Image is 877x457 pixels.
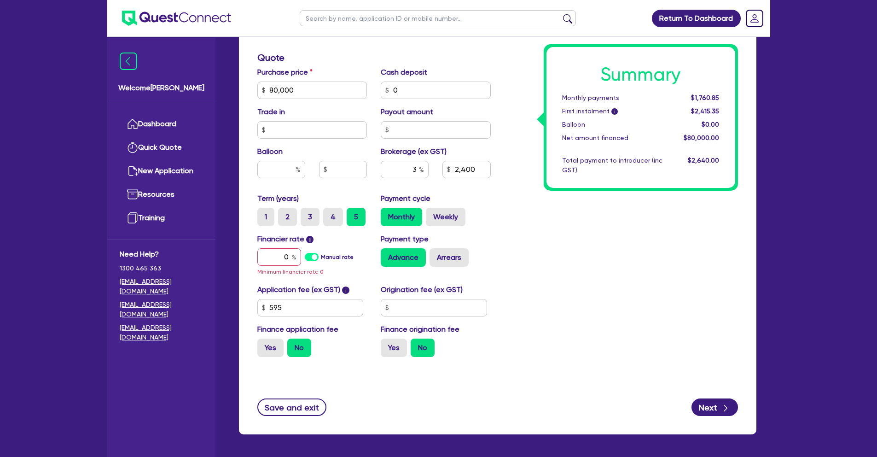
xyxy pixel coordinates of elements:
[562,64,720,86] h1: Summary
[118,82,204,94] span: Welcome [PERSON_NAME]
[426,208,465,226] label: Weekly
[257,398,327,416] button: Save and exit
[381,324,459,335] label: Finance origination fee
[257,269,323,275] span: Minimum financier rate 0
[120,323,203,342] a: [EMAIL_ADDRESS][DOMAIN_NAME]
[120,159,203,183] a: New Application
[323,208,343,226] label: 4
[127,212,138,223] img: training
[257,234,314,245] label: Financier rate
[278,208,297,226] label: 2
[120,53,137,70] img: icon-menu-close
[743,6,767,30] a: Dropdown toggle
[652,10,741,27] a: Return To Dashboard
[257,106,285,117] label: Trade in
[257,284,340,295] label: Application fee (ex GST)
[120,300,203,319] a: [EMAIL_ADDRESS][DOMAIN_NAME]
[381,146,447,157] label: Brokerage (ex GST)
[257,339,284,357] label: Yes
[555,120,669,129] div: Balloon
[120,277,203,296] a: [EMAIL_ADDRESS][DOMAIN_NAME]
[381,234,429,245] label: Payment type
[122,11,231,26] img: quest-connect-logo-blue
[120,206,203,230] a: Training
[555,133,669,143] div: Net amount financed
[381,248,426,267] label: Advance
[381,193,430,204] label: Payment cycle
[555,156,669,175] div: Total payment to introducer (inc GST)
[120,112,203,136] a: Dashboard
[555,106,669,116] div: First instalment
[321,253,354,261] label: Manual rate
[381,208,422,226] label: Monthly
[301,208,319,226] label: 3
[691,107,719,115] span: $2,415.35
[127,189,138,200] img: resources
[257,146,283,157] label: Balloon
[691,94,719,101] span: $1,760.85
[411,339,435,357] label: No
[688,157,719,164] span: $2,640.00
[381,67,427,78] label: Cash deposit
[120,264,203,273] span: 1300 465 363
[127,165,138,176] img: new-application
[381,284,463,295] label: Origination fee (ex GST)
[430,248,469,267] label: Arrears
[257,208,274,226] label: 1
[347,208,366,226] label: 5
[257,52,491,63] h3: Quote
[611,109,618,115] span: i
[120,183,203,206] a: Resources
[555,93,669,103] div: Monthly payments
[257,193,299,204] label: Term (years)
[127,142,138,153] img: quick-quote
[120,249,203,260] span: Need Help?
[691,398,738,416] button: Next
[342,287,349,294] span: i
[287,339,311,357] label: No
[381,339,407,357] label: Yes
[306,236,314,243] span: i
[120,136,203,159] a: Quick Quote
[702,121,719,128] span: $0.00
[257,324,338,335] label: Finance application fee
[381,106,433,117] label: Payout amount
[257,67,313,78] label: Purchase price
[300,10,576,26] input: Search by name, application ID or mobile number...
[684,134,719,141] span: $80,000.00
